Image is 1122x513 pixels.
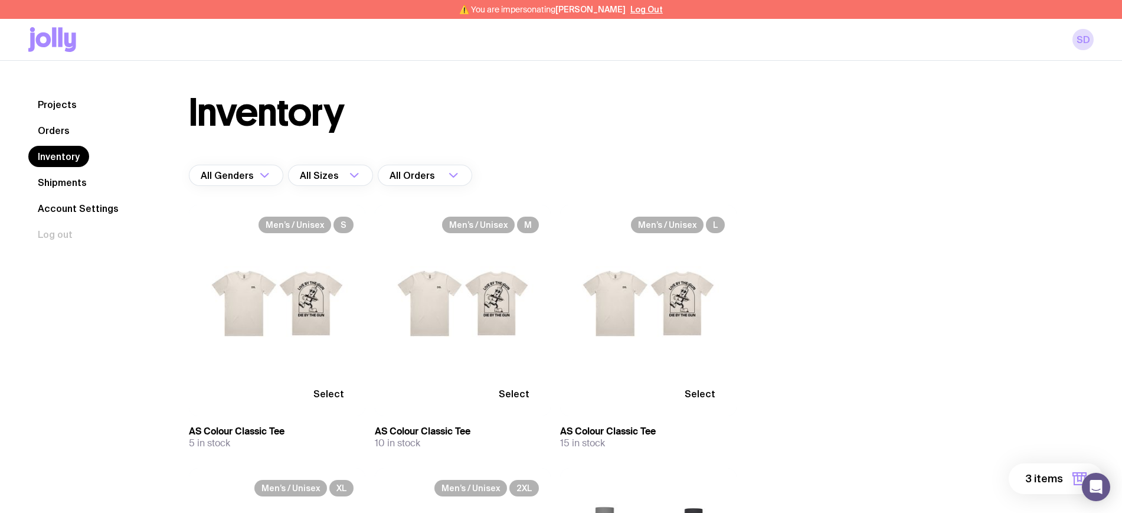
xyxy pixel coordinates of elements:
[555,5,626,14] span: [PERSON_NAME]
[517,217,539,233] span: M
[1072,29,1094,50] a: SD
[28,94,86,115] a: Projects
[201,165,256,186] span: All Genders
[1082,473,1110,501] div: Open Intercom Messenger
[189,94,344,132] h1: Inventory
[333,217,354,233] span: S
[706,217,725,233] span: L
[499,388,529,400] span: Select
[313,388,344,400] span: Select
[685,388,715,400] span: Select
[442,217,515,233] span: Men’s / Unisex
[259,217,331,233] span: Men’s / Unisex
[28,224,82,245] button: Log out
[28,120,79,141] a: Orders
[375,437,420,449] span: 10 in stock
[375,426,551,437] h3: AS Colour Classic Tee
[390,165,437,186] span: All Orders
[1009,463,1103,494] button: 3 items
[189,437,230,449] span: 5 in stock
[28,198,128,219] a: Account Settings
[189,426,365,437] h3: AS Colour Classic Tee
[459,5,626,14] span: ⚠️ You are impersonating
[378,165,472,186] div: Search for option
[1025,472,1063,486] span: 3 items
[437,165,445,186] input: Search for option
[300,165,341,186] span: All Sizes
[28,146,89,167] a: Inventory
[630,5,663,14] button: Log Out
[329,480,354,496] span: XL
[28,172,96,193] a: Shipments
[189,165,283,186] div: Search for option
[341,165,346,186] input: Search for option
[509,480,539,496] span: 2XL
[288,165,373,186] div: Search for option
[254,480,327,496] span: Men’s / Unisex
[560,437,605,449] span: 15 in stock
[631,217,704,233] span: Men’s / Unisex
[560,426,737,437] h3: AS Colour Classic Tee
[434,480,507,496] span: Men’s / Unisex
